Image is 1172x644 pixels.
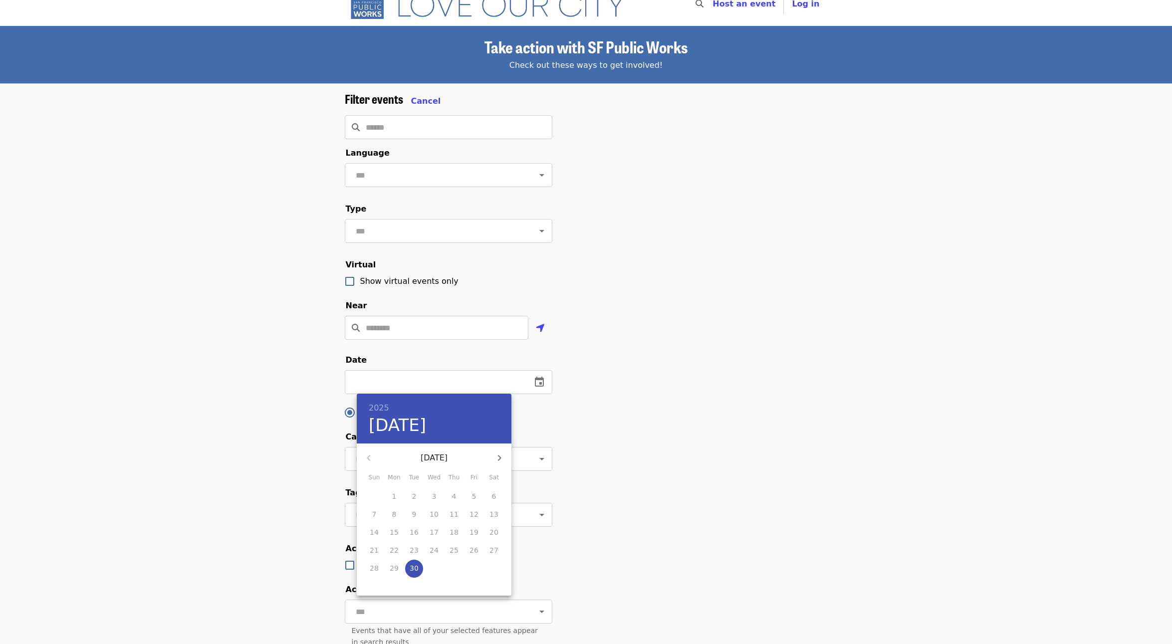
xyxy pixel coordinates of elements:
[410,563,419,573] p: 30
[465,473,483,483] span: Fri
[485,473,503,483] span: Sat
[425,473,443,483] span: Wed
[381,452,487,464] p: [DATE]
[445,473,463,483] span: Thu
[369,415,426,436] button: [DATE]
[405,560,423,578] button: 30
[365,473,383,483] span: Sun
[385,473,403,483] span: Mon
[369,401,389,415] button: 2025
[405,473,423,483] span: Tue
